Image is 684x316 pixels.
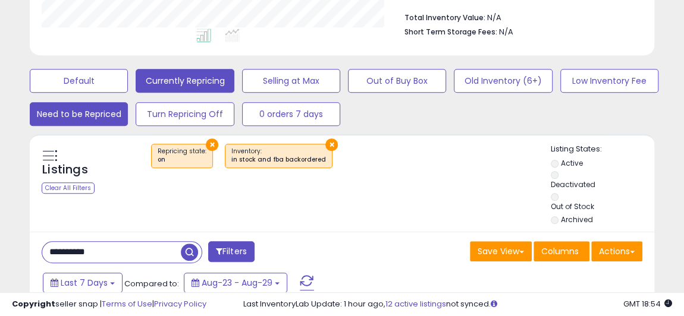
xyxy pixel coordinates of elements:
span: 2025-09-6 18:54 GMT [623,298,672,309]
div: Clear All Filters [42,182,95,194]
div: seller snap | | [12,299,206,310]
div: Last InventoryLab Update: 1 hour ago, not synced. [243,299,673,310]
b: Total Inventory Value: [404,12,485,23]
span: Aug-23 - Aug-29 [202,277,272,289]
button: 0 orders 7 days [242,102,340,126]
button: Old Inventory (6+) [454,69,552,93]
button: Need to be Repriced [30,102,128,126]
li: N/A [404,10,633,24]
button: Filters [208,241,255,262]
b: Short Term Storage Fees: [404,27,497,37]
label: Deactivated [551,179,595,189]
a: 12 active listings [385,298,446,309]
button: Currently Repricing [136,69,234,93]
div: in stock and fba backordered [231,156,326,164]
button: Columns [534,241,589,261]
p: Listing States: [551,144,654,155]
h5: Listings [42,162,88,178]
label: Active [561,158,583,168]
a: Privacy Policy [154,298,206,309]
strong: Copyright [12,298,55,309]
span: Columns [541,245,579,257]
button: Turn Repricing Off [136,102,234,126]
div: on [158,156,206,164]
label: Archived [561,214,593,225]
button: × [206,138,218,151]
button: Last 7 Days [43,273,123,293]
button: Actions [591,241,642,261]
span: Inventory : [231,147,326,165]
span: Compared to: [124,278,179,289]
button: Aug-23 - Aug-29 [184,273,287,293]
button: × [325,138,338,151]
a: Terms of Use [102,298,152,309]
span: Repricing state : [158,147,206,165]
button: Out of Buy Box [348,69,446,93]
span: Last 7 Days [61,277,108,289]
span: N/A [499,26,513,37]
label: Out of Stock [551,201,594,211]
button: Low Inventory Fee [560,69,658,93]
button: Default [30,69,128,93]
button: Selling at Max [242,69,340,93]
button: Save View [470,241,532,261]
